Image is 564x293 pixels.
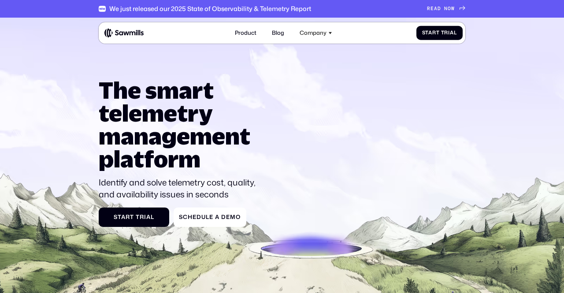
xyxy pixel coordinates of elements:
a: Schedule a Demo [174,208,246,227]
div: Start Trial [422,30,457,36]
h1: The smart telemetry management platform [99,79,262,170]
a: Start Trial [416,26,463,40]
div: We just released our 2025 State of Observability & Telemetry Report [109,5,311,12]
a: Product [230,25,260,41]
p: Identify and solve telemetry cost, quality, and availability issues in seconds [99,177,262,200]
a: Start Trial [99,208,169,227]
div: Company [300,30,327,36]
div: READ NOW [427,6,455,11]
a: Blog [267,25,288,41]
a: READ NOW [427,6,465,11]
div: Schedule a Demo [179,214,240,220]
div: Start Trial [104,214,163,220]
